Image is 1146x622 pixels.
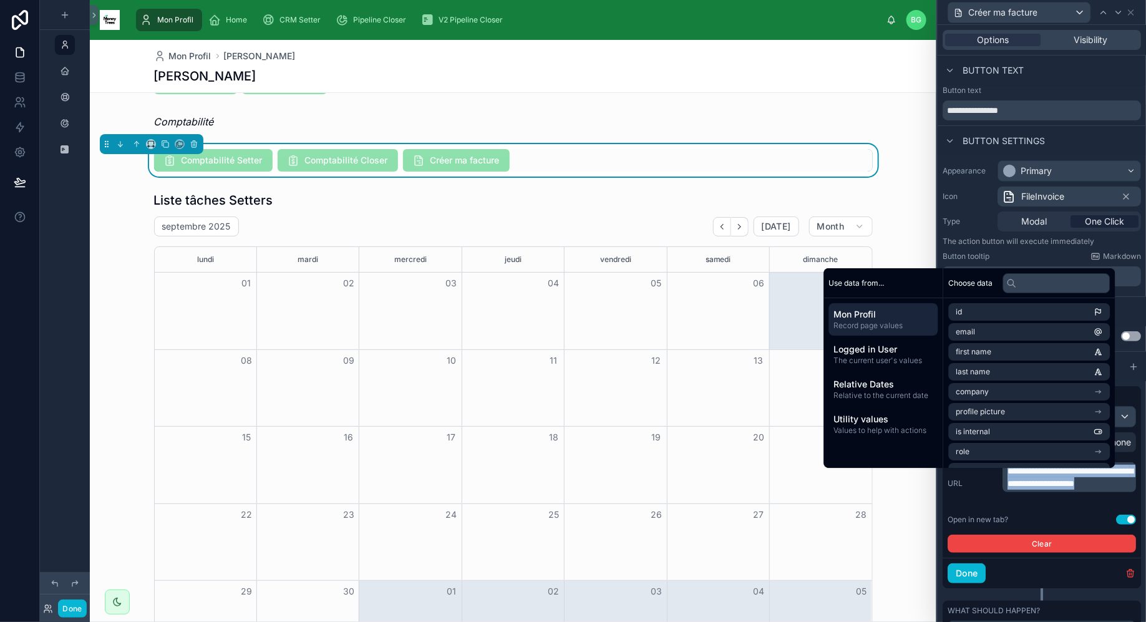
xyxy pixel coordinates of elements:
[226,15,247,25] span: Home
[834,321,933,331] span: Record page values
[963,64,1024,77] span: Button text
[943,236,1141,246] p: The action button will execute immediately
[824,298,943,445] div: scrollable content
[239,430,254,445] button: 15
[948,563,986,583] button: Done
[136,9,202,31] a: Mon Profil
[751,276,766,291] button: 06
[948,606,1040,616] label: What should happen?
[943,251,989,261] label: Button tooltip
[444,276,459,291] button: 03
[546,584,561,599] button: 02
[341,584,356,599] button: 30
[943,216,993,226] label: Type
[1021,165,1052,177] div: Primary
[279,15,321,25] span: CRM Setter
[948,2,1091,23] button: Créer ma facture
[968,6,1037,19] span: Créer ma facture
[444,430,459,445] button: 17
[948,535,1136,553] button: Clear
[224,50,296,62] a: [PERSON_NAME]
[332,9,415,31] a: Pipeline Closer
[949,278,993,288] span: Choose data
[853,507,868,522] button: 28
[649,507,664,522] button: 26
[834,378,933,391] span: Relative Dates
[751,507,766,522] button: 27
[834,425,933,435] span: Values to help with actions
[341,507,356,522] button: 23
[154,50,211,62] a: Mon Profil
[834,391,933,401] span: Relative to the current date
[853,584,868,599] button: 05
[751,353,766,368] button: 13
[977,34,1009,46] span: Options
[58,600,86,618] button: Done
[239,353,254,368] button: 08
[751,430,766,445] button: 20
[239,584,254,599] button: 29
[239,276,254,291] button: 01
[444,584,459,599] button: 01
[963,135,1045,147] span: Button settings
[417,9,512,31] a: V2 Pipeline Closer
[258,9,329,31] a: CRM Setter
[1003,462,1136,492] div: scrollable content
[444,507,459,522] button: 24
[649,584,664,599] button: 03
[546,507,561,522] button: 25
[546,276,561,291] button: 04
[834,343,933,356] span: Logged in User
[444,353,459,368] button: 10
[911,15,922,25] span: BG
[546,430,561,445] button: 18
[1103,251,1141,261] span: Markdown
[169,50,211,62] span: Mon Profil
[239,507,254,522] button: 22
[751,584,766,599] button: 04
[1021,215,1047,228] span: Modal
[829,278,885,288] span: Use data from...
[943,266,1141,286] div: scrollable content
[943,85,981,95] label: Button text
[948,515,1008,525] div: Open in new tab?
[943,166,993,176] label: Appearance
[353,15,406,25] span: Pipeline Closer
[130,6,886,34] div: scrollable content
[154,67,256,85] h1: [PERSON_NAME]
[943,192,993,202] label: Icon
[341,430,356,445] button: 16
[546,353,561,368] button: 11
[1085,215,1124,228] span: One Click
[157,15,193,25] span: Mon Profil
[948,479,998,488] label: URL
[1090,251,1141,261] a: Markdown
[205,9,256,31] a: Home
[439,15,503,25] span: V2 Pipeline Closer
[1021,190,1064,203] span: FileInvoice
[834,308,933,321] span: Mon Profil
[649,276,664,291] button: 05
[834,356,933,366] span: The current user's values
[649,430,664,445] button: 19
[341,276,356,291] button: 02
[100,10,120,30] img: App logo
[1074,34,1108,46] span: Visibility
[649,353,664,368] button: 12
[834,413,933,425] span: Utility values
[341,353,356,368] button: 09
[1105,436,1131,449] span: Phone
[998,160,1141,182] button: Primary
